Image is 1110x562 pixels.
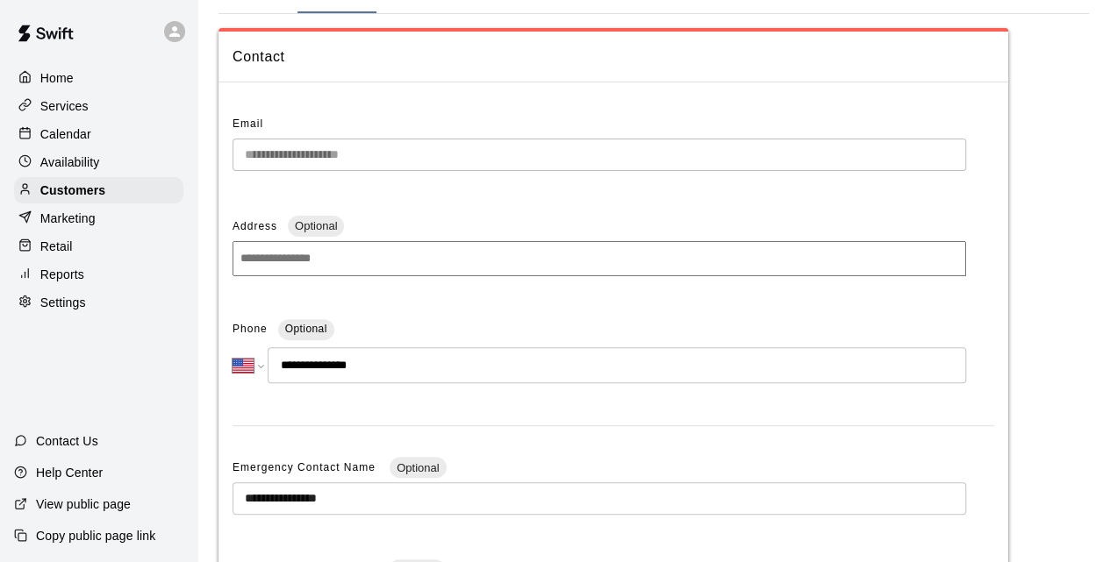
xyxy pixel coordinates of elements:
[36,527,155,544] p: Copy public page link
[40,210,96,227] p: Marketing
[14,177,183,203] a: Customers
[233,117,263,130] span: Email
[233,220,277,232] span: Address
[233,461,379,473] span: Emergency Contact Name
[36,432,98,450] p: Contact Us
[233,316,268,344] span: Phone
[40,238,73,255] p: Retail
[36,495,131,513] p: View public page
[40,153,100,171] p: Availability
[40,97,89,115] p: Services
[40,69,74,87] p: Home
[288,219,344,232] span: Optional
[40,266,84,283] p: Reports
[233,139,966,171] div: The email of an existing customer can only be changed by the customer themselves at https://book....
[36,464,103,481] p: Help Center
[233,46,994,68] span: Contact
[285,323,327,335] span: Optional
[40,294,86,311] p: Settings
[14,289,183,316] a: Settings
[14,121,183,147] a: Calendar
[14,65,183,91] a: Home
[14,261,183,288] a: Reports
[14,93,183,119] a: Services
[14,205,183,231] a: Marketing
[390,461,446,474] span: Optional
[40,125,91,143] p: Calendar
[14,233,183,260] a: Retail
[14,149,183,175] a: Availability
[40,181,105,199] p: Customers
